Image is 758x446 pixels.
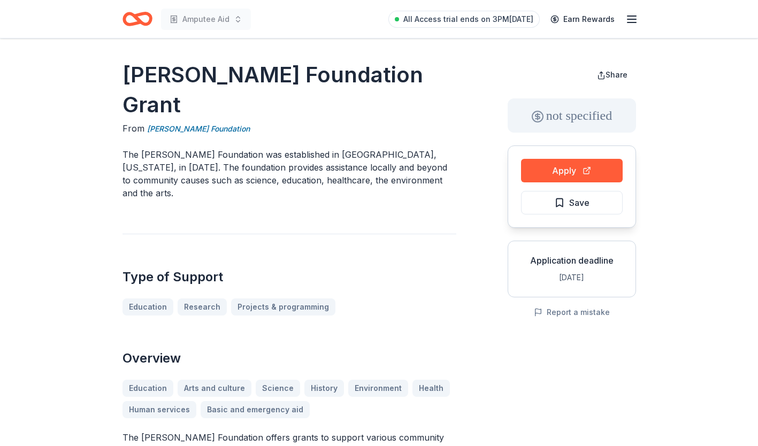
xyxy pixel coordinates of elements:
[122,6,152,32] a: Home
[588,64,636,86] button: Share
[508,98,636,133] div: not specified
[178,298,227,316] a: Research
[122,148,456,199] p: The [PERSON_NAME] Foundation was established in [GEOGRAPHIC_DATA], [US_STATE], in [DATE]. The fou...
[182,13,229,26] span: Amputee Aid
[517,271,627,284] div: [DATE]
[147,122,250,135] a: [PERSON_NAME] Foundation
[122,298,173,316] a: Education
[161,9,251,30] button: Amputee Aid
[521,159,623,182] button: Apply
[231,298,335,316] a: Projects & programming
[534,306,610,319] button: Report a mistake
[569,196,589,210] span: Save
[388,11,540,28] a: All Access trial ends on 3PM[DATE]
[122,268,456,286] h2: Type of Support
[122,60,456,120] h1: [PERSON_NAME] Foundation Grant
[521,191,623,214] button: Save
[122,350,456,367] h2: Overview
[544,10,621,29] a: Earn Rewards
[122,122,456,135] div: From
[606,70,627,79] span: Share
[517,254,627,267] div: Application deadline
[403,13,533,26] span: All Access trial ends on 3PM[DATE]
